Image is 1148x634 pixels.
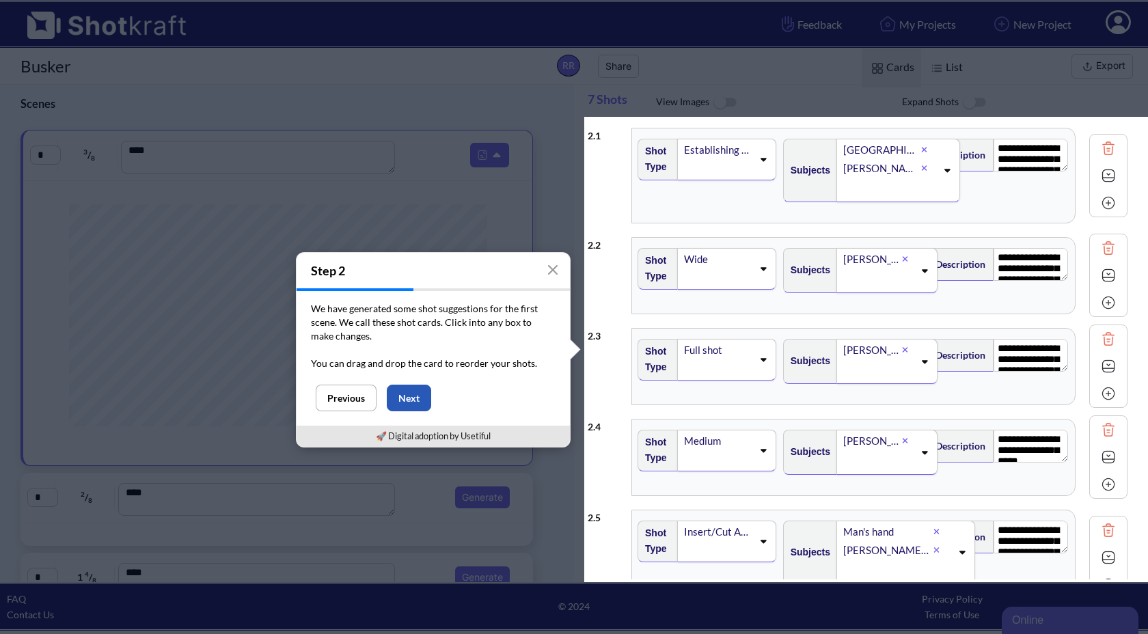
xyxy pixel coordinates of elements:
[929,435,985,457] span: Description
[784,259,830,281] span: Subjects
[1098,419,1119,440] img: Trash Icon
[842,141,921,159] div: [GEOGRAPHIC_DATA]
[638,140,671,178] span: Shot Type
[588,503,625,525] div: 2 . 5
[1098,329,1119,349] img: Trash Icon
[683,523,752,541] div: Insert/Cut Away
[1098,356,1119,376] img: Expand Icon
[588,321,625,344] div: 2 . 3
[1098,193,1119,213] img: Add Icon
[638,340,671,378] span: Shot Type
[784,541,830,564] span: Subjects
[376,430,491,441] a: 🚀 Digital adoption by Usetiful
[842,250,902,268] div: [PERSON_NAME]
[588,412,625,435] div: 2 . 4
[683,141,752,159] div: Establishing shot
[683,250,752,268] div: Wide
[683,432,752,450] div: Medium
[929,344,985,366] span: Description
[784,441,830,463] span: Subjects
[297,253,570,288] h4: Step 2
[316,385,377,411] button: Previous
[842,341,902,359] div: [PERSON_NAME]
[1098,265,1119,286] img: Expand Icon
[1098,238,1119,258] img: Trash Icon
[1098,575,1119,595] img: Add Icon
[784,159,830,182] span: Subjects
[638,522,671,560] span: Shot Type
[784,350,830,372] span: Subjects
[311,357,556,370] p: You can drag and drop the card to reorder your shots.
[10,8,126,25] div: Online
[842,523,933,541] div: Man's hand
[1098,474,1119,495] img: Add Icon
[1098,447,1119,467] img: Expand Icon
[1098,383,1119,404] img: Add Icon
[1098,292,1119,313] img: Add Icon
[588,230,625,253] div: 2 . 2
[638,431,671,469] span: Shot Type
[588,121,625,143] div: 2 . 1
[842,159,921,178] div: [PERSON_NAME]
[387,385,431,411] button: Next
[842,432,902,450] div: [PERSON_NAME]
[1098,165,1119,186] img: Expand Icon
[1098,138,1119,158] img: Trash Icon
[311,302,556,343] p: We have generated some shot suggestions for the first scene. We call these shot cards. Click into...
[1098,547,1119,568] img: Expand Icon
[588,121,1127,230] div: 2.1Shot TypeEstablishing shotSubjects[GEOGRAPHIC_DATA][PERSON_NAME]Description**** **** **** ****...
[842,541,933,560] div: [PERSON_NAME]'s shoulder
[638,249,671,288] span: Shot Type
[588,503,1127,612] div: 2.5Shot TypeInsert/Cut AwaySubjectsMan's hand[PERSON_NAME]'s shoulderDescription**** **** **** **...
[929,253,985,275] span: Description
[1098,520,1119,540] img: Trash Icon
[683,341,752,359] div: Full shot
